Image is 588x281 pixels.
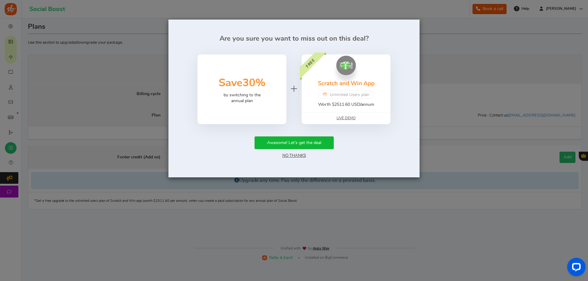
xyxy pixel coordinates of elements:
h2: Are you sure you want to miss out on this deal? [178,35,410,42]
span: Unlimited Users plan [330,92,369,98]
button: Awesome! Let's get the deal [254,136,334,149]
iframe: LiveChat chat widget [562,255,588,281]
div: FREE [291,43,330,82]
a: No Thanks [282,153,306,158]
a: Scratch and Win App [318,81,375,87]
p: by switching to the annual plan [224,92,261,104]
p: Worth $2511.60 USD/annum [318,102,374,108]
img: Scratch and Win [336,56,356,75]
h3: Save [219,74,266,92]
a: Live Demo [337,116,356,121]
span: 30% [243,78,266,88]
